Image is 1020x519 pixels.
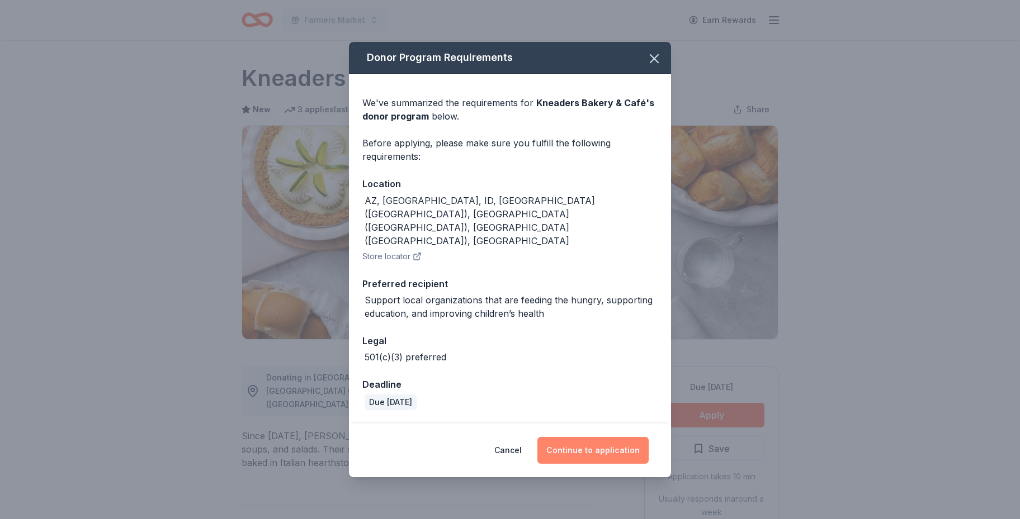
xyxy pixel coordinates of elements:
[362,96,658,123] div: We've summarized the requirements for below.
[362,136,658,163] div: Before applying, please make sure you fulfill the following requirements:
[537,437,649,464] button: Continue to application
[494,437,522,464] button: Cancel
[362,177,658,191] div: Location
[349,42,671,74] div: Donor Program Requirements
[362,277,658,291] div: Preferred recipient
[362,250,422,263] button: Store locator
[365,293,658,320] div: Support local organizations that are feeding the hungry, supporting education, and improving chil...
[365,194,658,247] div: AZ, [GEOGRAPHIC_DATA], ID, [GEOGRAPHIC_DATA] ([GEOGRAPHIC_DATA]), [GEOGRAPHIC_DATA] ([GEOGRAPHIC_...
[365,350,446,364] div: 501(c)(3) preferred
[362,377,658,392] div: Deadline
[365,394,417,410] div: Due [DATE]
[362,334,658,348] div: Legal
